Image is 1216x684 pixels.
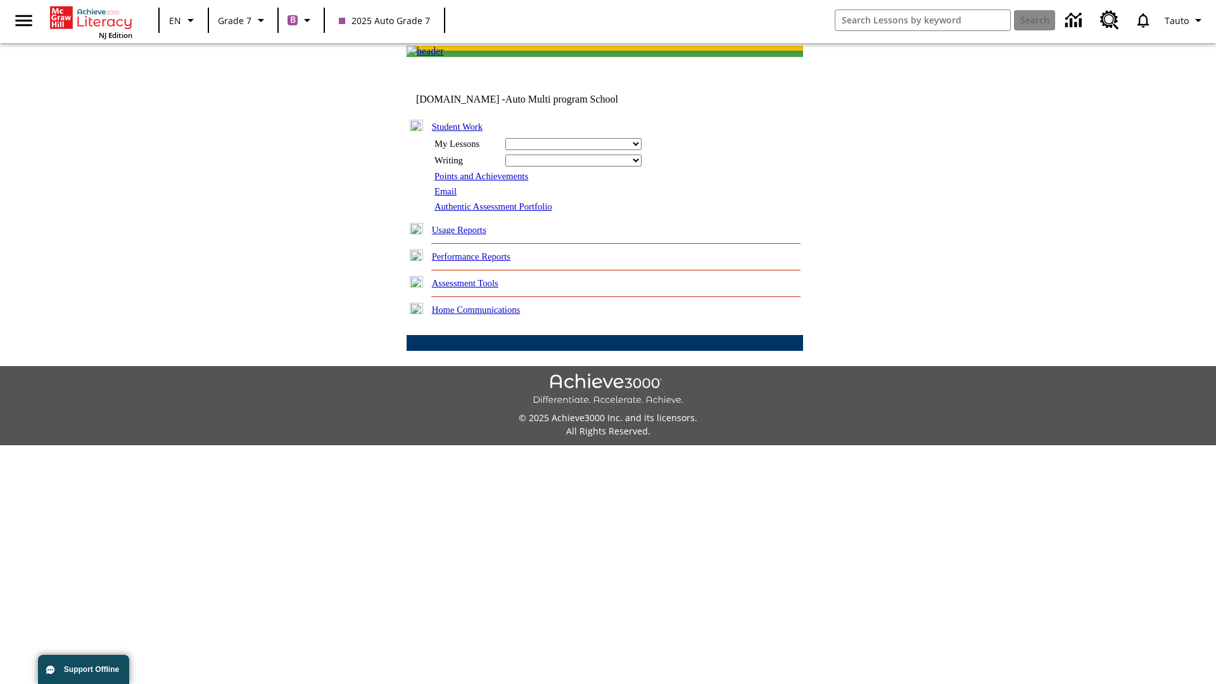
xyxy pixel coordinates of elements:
[1127,4,1160,37] a: Notifications
[1092,3,1127,37] a: Resource Center, Will open in new tab
[410,120,423,131] img: minus.gif
[218,14,251,27] span: Grade 7
[64,665,119,674] span: Support Offline
[1165,14,1189,27] span: Tauto
[410,276,423,288] img: plus.gif
[434,171,528,181] a: Points and Achievements
[416,94,649,105] td: [DOMAIN_NAME] -
[835,10,1010,30] input: search field
[99,30,132,40] span: NJ Edition
[282,9,320,32] button: Boost Class color is purple. Change class color
[410,223,423,234] img: plus.gif
[432,122,483,132] a: Student Work
[290,12,296,28] span: B
[1160,9,1211,32] button: Profile/Settings
[432,225,486,235] a: Usage Reports
[213,9,274,32] button: Grade: Grade 7, Select a grade
[5,2,42,39] button: Open side menu
[434,139,498,149] div: My Lessons
[410,303,423,314] img: plus.gif
[163,9,204,32] button: Language: EN, Select a language
[1058,3,1092,38] a: Data Center
[533,374,683,406] img: Achieve3000 Differentiate Accelerate Achieve
[432,278,498,288] a: Assessment Tools
[432,251,510,262] a: Performance Reports
[50,4,132,40] div: Home
[410,250,423,261] img: plus.gif
[432,305,521,315] a: Home Communications
[38,655,129,684] button: Support Offline
[434,186,457,196] a: Email
[339,14,430,27] span: 2025 Auto Grade 7
[407,46,444,57] img: header
[434,201,552,212] a: Authentic Assessment Portfolio
[505,94,618,104] nobr: Auto Multi program School
[169,14,181,27] span: EN
[434,155,498,166] div: Writing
